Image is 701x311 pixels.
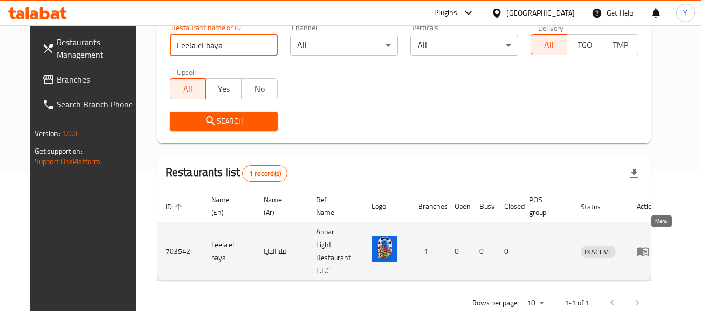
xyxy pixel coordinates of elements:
div: Total records count [242,165,287,182]
a: Restaurants Management [34,30,147,67]
div: Rows per page: [523,295,548,311]
th: Action [628,191,664,222]
th: Closed [496,191,521,222]
td: 0 [471,222,496,281]
span: No [246,82,273,97]
td: 1 [410,222,446,281]
span: ID [166,200,185,213]
td: ليلا البايا [255,222,308,281]
button: TGO [567,34,603,55]
span: TMP [607,37,634,52]
span: Y [683,7,688,19]
table: enhanced table [157,191,664,281]
span: All [535,37,563,52]
th: Logo [363,191,410,222]
span: TGO [571,37,599,52]
span: Name (Ar) [264,194,295,219]
button: All [531,34,567,55]
div: Plugins [434,7,457,19]
span: Branches [57,73,139,86]
span: 1 record(s) [243,169,287,179]
p: Rows per page: [472,296,519,309]
div: INACTIVE [581,246,616,258]
a: Search Branch Phone [34,92,147,117]
div: All [290,35,398,56]
td: Leela el baya [203,222,255,281]
span: All [174,82,202,97]
button: Search [170,112,278,131]
span: Version: [35,127,60,140]
button: TMP [602,34,638,55]
th: Branches [410,191,446,222]
td: 0 [496,222,521,281]
span: Get support on: [35,144,83,158]
td: Anbar Light Restaurant L.L.C [308,222,363,281]
span: 1.0.0 [62,127,78,140]
h2: Restaurants list [166,165,287,182]
a: Branches [34,67,147,92]
img: Leela el baya [372,236,397,262]
span: Restaurants Management [57,36,139,61]
th: Busy [471,191,496,222]
span: Ref. Name [316,194,351,219]
a: Support.OpsPlatform [35,155,101,168]
label: Upsell [177,68,196,75]
span: Yes [210,82,238,97]
div: [GEOGRAPHIC_DATA] [506,7,575,19]
span: Search Branch Phone [57,98,139,111]
button: No [241,78,278,99]
label: Delivery [538,24,564,31]
span: Status [581,200,614,213]
div: All [410,35,518,56]
td: 703542 [157,222,203,281]
th: Open [446,191,471,222]
button: All [170,78,206,99]
input: Search for restaurant name or ID.. [170,35,278,56]
td: 0 [446,222,471,281]
span: Name (En) [211,194,243,219]
span: POS group [529,194,560,219]
p: 1-1 of 1 [565,296,589,309]
div: Export file [622,161,647,186]
span: Search [178,115,269,128]
span: INACTIVE [581,246,616,258]
button: Yes [205,78,242,99]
